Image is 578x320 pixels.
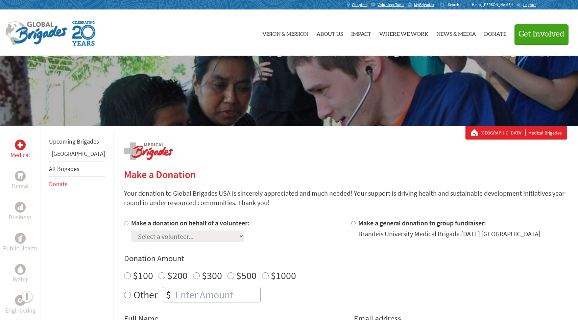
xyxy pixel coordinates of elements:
a: [GEOGRAPHIC_DATA] [480,129,526,136]
p: Hello, [PERSON_NAME]! [472,2,516,7]
button: Get Involved [514,24,569,44]
p: Water [13,275,28,284]
div: Public Health [15,233,26,244]
span: Logout [523,2,536,7]
span: Get Involved [519,30,564,38]
label: $300 [202,269,222,282]
label: Make a donation on behalf of a volunteer: [131,219,249,227]
a: [GEOGRAPHIC_DATA] [52,150,105,157]
a: Upcoming Brigades [49,138,99,145]
img: Engineering [18,298,23,303]
li: Belize [49,149,105,161]
label: $200 [167,269,188,282]
li: Upcoming Brigades [49,134,105,149]
p: Public Health [3,244,38,253]
a: Donate [484,15,506,50]
span: MyBrigades [414,2,434,7]
a: Where We Work [379,15,428,50]
li: Donate [49,177,105,192]
a: Vision & Mission [262,15,308,50]
a: DentalDental [12,171,29,191]
img: logo-medical.png [124,142,173,160]
span: Chapters [352,2,367,7]
h2: Make a Donation [124,168,567,180]
img: Business [18,204,23,210]
div: Engineering [15,295,26,306]
li: All Brigades [49,161,105,177]
a: MedicalMedical [10,140,30,160]
p: Medical [10,150,30,160]
div: Water [15,264,26,275]
a: News & Media [436,15,476,50]
img: Public Health [18,235,23,242]
input: Enter Amount [174,287,260,302]
label: $1000 [271,269,296,282]
label: $500 [236,269,257,282]
div: Brandeis University Medical Brigade [DATE] [GEOGRAPHIC_DATA] [358,229,540,239]
a: WaterWater [13,264,28,284]
p: Engineering [5,306,35,315]
p: Business [9,213,32,222]
a: Impact [351,15,371,50]
a: All Brigades [49,165,79,173]
div: $ [163,287,174,302]
a: EngineeringEngineering [5,295,35,315]
h4: Donation Amount [124,253,567,264]
div: Medical [15,140,26,150]
div: Medical Brigades [471,129,562,136]
div: Dental [15,171,26,181]
a: Donate [49,180,68,188]
a: BusinessBusiness [9,202,32,222]
div: Business [15,202,26,213]
a: Logout [516,2,536,7]
span: Volunteer Tools [378,2,404,7]
p: Your donation to Global Brigades USA is sincerely appreciated and much needed! Your support is dr... [124,189,567,207]
img: Water [18,265,23,273]
img: Global Brigades Logo [5,21,67,46]
label: Make a general donation to group fundraiser: [358,219,486,227]
p: Dental [12,181,29,191]
label: Other [134,287,158,302]
label: $100 [133,269,153,282]
img: Medical [18,142,23,148]
a: Public HealthPublic Health [3,233,38,253]
img: Global Brigades Celebrating 20 Years [72,21,95,46]
input: Search... [448,2,467,7]
a: About Us [316,15,343,50]
img: Dental [18,173,23,179]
